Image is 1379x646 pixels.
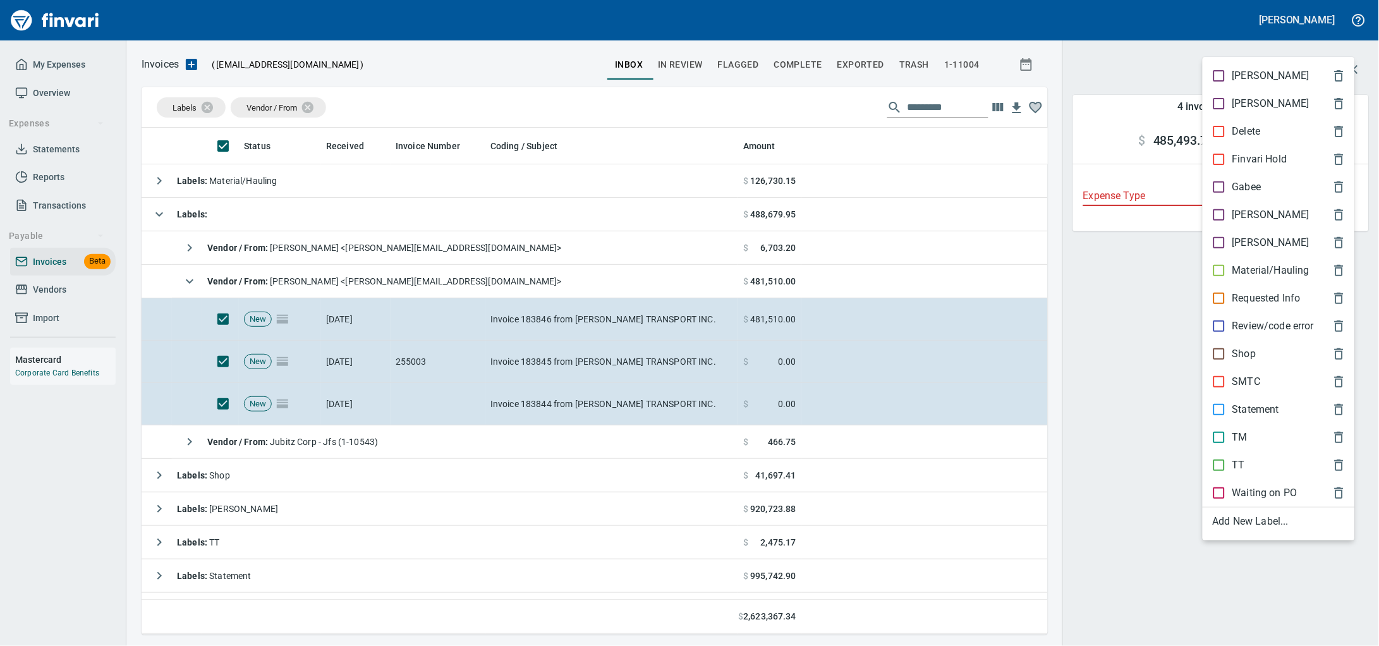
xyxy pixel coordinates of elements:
[1232,207,1309,222] p: [PERSON_NAME]
[1232,263,1309,278] p: Material/Hauling
[1232,402,1279,417] p: Statement
[1232,291,1301,306] p: Requested Info
[1232,374,1261,389] p: SMTC
[1232,152,1287,167] p: Finvari Hold
[1232,68,1309,83] p: [PERSON_NAME]
[1232,96,1309,111] p: [PERSON_NAME]
[1232,235,1309,250] p: [PERSON_NAME]
[1232,180,1261,195] p: Gabee
[1213,514,1345,529] span: Add New Label...
[1232,430,1248,445] p: TM
[1232,124,1261,139] p: Delete
[1232,319,1315,334] p: Review/code error
[1232,346,1256,362] p: Shop
[1232,485,1297,501] p: Waiting on PO
[1232,458,1245,473] p: TT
